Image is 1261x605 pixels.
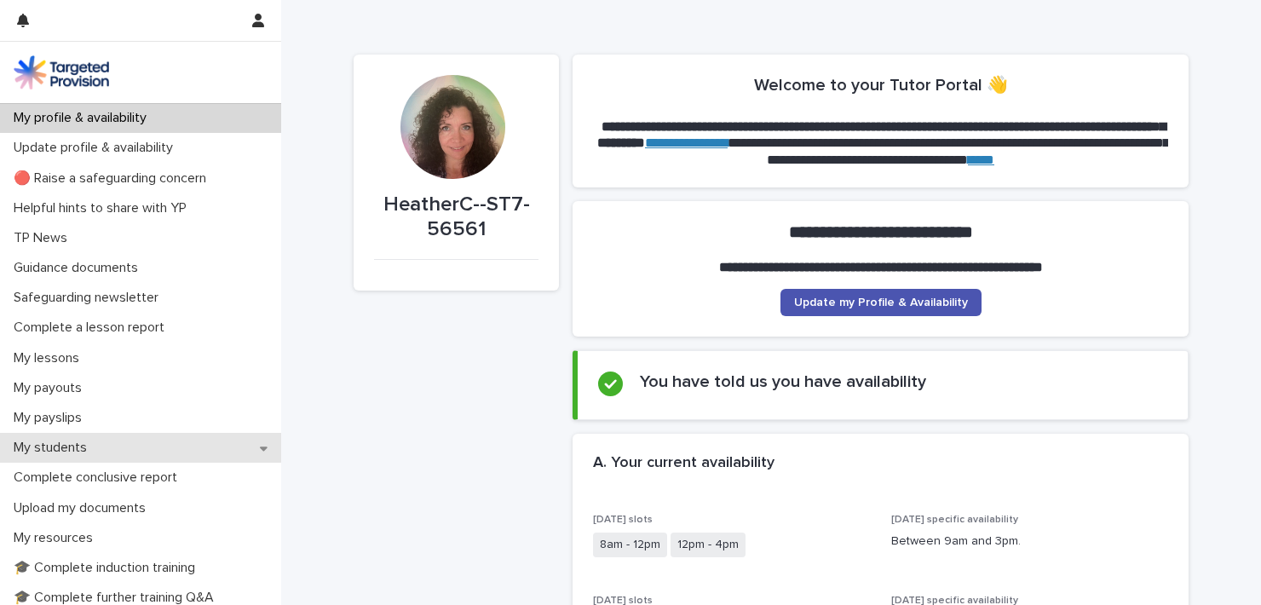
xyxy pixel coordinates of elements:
p: Complete a lesson report [7,320,178,336]
p: Helpful hints to share with YP [7,200,200,216]
p: My payslips [7,410,95,426]
h2: Welcome to your Tutor Portal 👋 [754,75,1008,95]
p: My lessons [7,350,93,366]
span: 8am - 12pm [593,533,667,557]
p: My profile & availability [7,110,160,126]
span: [DATE] specific availability [891,515,1018,525]
p: 🎓 Complete induction training [7,560,209,576]
p: 🔴 Raise a safeguarding concern [7,170,220,187]
p: My students [7,440,101,456]
h2: A. Your current availability [593,454,774,473]
h2: You have told us you have availability [640,372,926,392]
p: Between 9am and 3pm. [891,533,1169,550]
p: TP News [7,230,81,246]
span: [DATE] slots [593,515,653,525]
p: Guidance documents [7,260,152,276]
a: Update my Profile & Availability [780,289,982,316]
p: Safeguarding newsletter [7,290,172,306]
p: Upload my documents [7,500,159,516]
span: Update my Profile & Availability [794,297,968,308]
p: Complete conclusive report [7,470,191,486]
p: My payouts [7,380,95,396]
p: My resources [7,530,107,546]
p: HeatherC--ST7-56561 [374,193,538,242]
img: M5nRWzHhSzIhMunXDL62 [14,55,109,89]
p: Update profile & availability [7,140,187,156]
span: 12pm - 4pm [671,533,746,557]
